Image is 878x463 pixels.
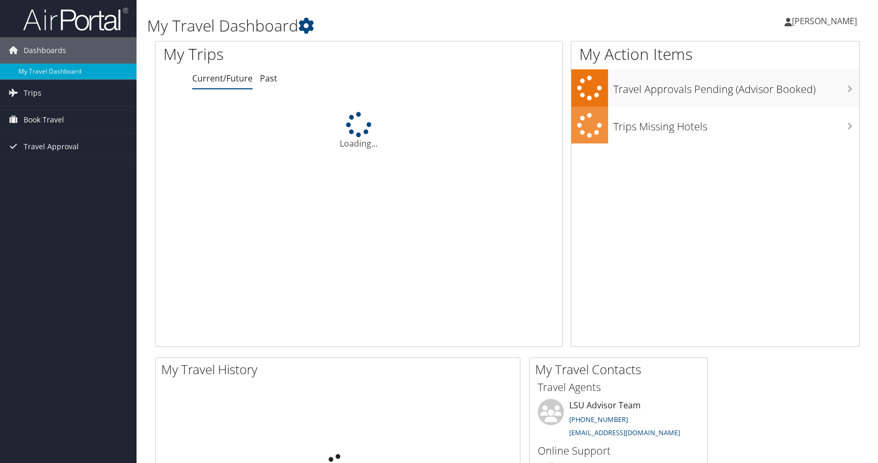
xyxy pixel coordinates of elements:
[613,114,859,134] h3: Trips Missing Hotels
[613,77,859,97] h3: Travel Approvals Pending (Advisor Booked)
[155,112,562,150] div: Loading...
[192,73,253,84] a: Current/Future
[792,15,857,27] span: [PERSON_NAME]
[24,133,79,160] span: Travel Approval
[24,107,64,133] span: Book Travel
[569,428,680,437] a: [EMAIL_ADDRESS][DOMAIN_NAME]
[785,5,867,37] a: [PERSON_NAME]
[24,80,41,106] span: Trips
[535,361,707,378] h2: My Travel Contacts
[147,15,628,37] h1: My Travel Dashboard
[571,107,859,144] a: Trips Missing Hotels
[571,43,859,65] h1: My Action Items
[24,37,66,64] span: Dashboards
[260,73,277,84] a: Past
[569,415,628,424] a: [PHONE_NUMBER]
[538,444,699,458] h3: Online Support
[538,380,699,395] h3: Travel Agents
[163,43,385,65] h1: My Trips
[532,399,705,442] li: LSU Advisor Team
[571,69,859,107] a: Travel Approvals Pending (Advisor Booked)
[23,7,128,32] img: airportal-logo.png
[161,361,520,378] h2: My Travel History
